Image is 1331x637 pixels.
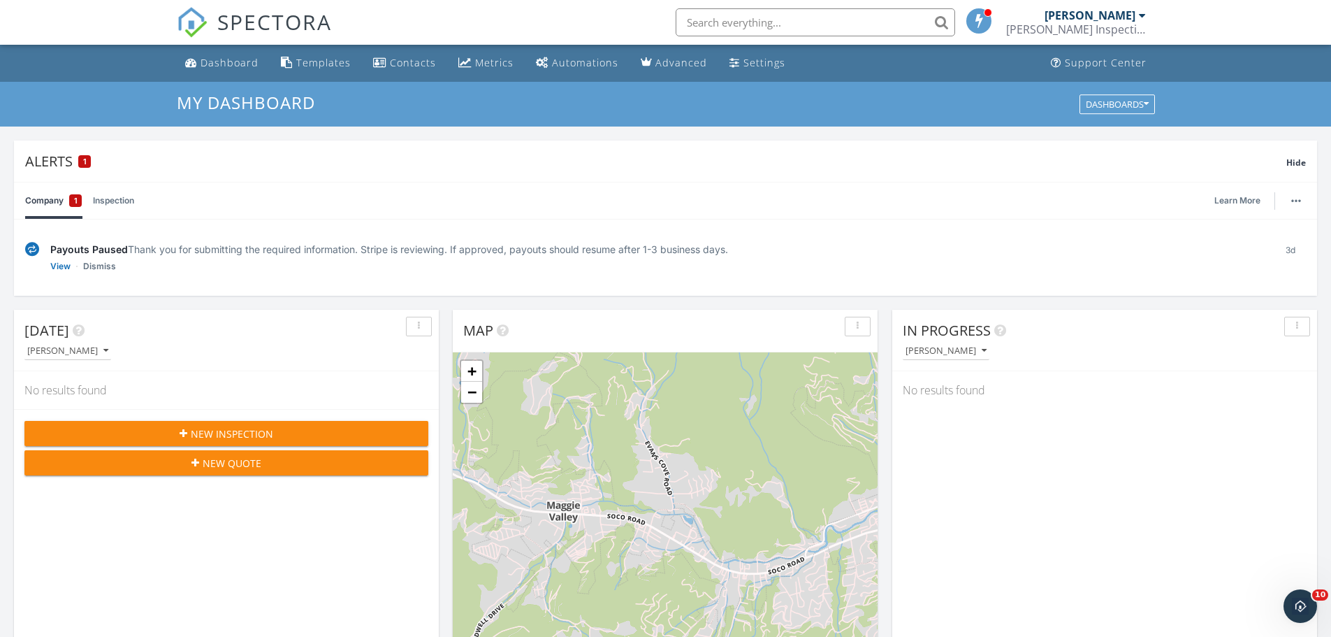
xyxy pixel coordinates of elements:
[25,182,82,219] a: Company
[635,50,713,76] a: Advanced
[191,427,273,441] span: New Inspection
[177,91,315,114] span: My Dashboard
[24,342,111,361] button: [PERSON_NAME]
[530,50,624,76] a: Automations (Basic)
[24,321,69,340] span: [DATE]
[1065,56,1147,69] div: Support Center
[27,346,108,356] div: [PERSON_NAME]
[1283,589,1317,623] iframe: Intercom live chat
[1291,199,1301,202] img: ellipsis-632cfdd7c38ec3a7d453.svg
[24,421,428,446] button: New Inspection
[1006,22,1146,36] div: Presley-Barker Inspections LLC
[203,456,261,471] span: New Quote
[93,182,134,219] a: Inspection
[743,56,785,69] div: Settings
[177,7,208,38] img: The Best Home Inspection Software - Spectora
[475,56,514,69] div: Metrics
[1079,94,1155,114] button: Dashboards
[463,321,493,340] span: Map
[655,56,707,69] div: Advanced
[14,371,439,409] div: No results found
[25,242,39,257] img: under-review-2fe708636b114a7f4b8d.svg
[201,56,259,69] div: Dashboard
[903,321,991,340] span: In Progress
[1045,50,1152,76] a: Support Center
[724,50,791,76] a: Settings
[1214,194,1269,208] a: Learn More
[390,56,436,69] div: Contacts
[368,50,442,76] a: Contacts
[461,361,482,382] a: Zoom in
[180,50,264,76] a: Dashboard
[1045,8,1135,22] div: [PERSON_NAME]
[83,157,87,166] span: 1
[275,50,356,76] a: Templates
[1286,157,1306,169] span: Hide
[676,8,955,36] input: Search everything...
[50,243,128,255] span: Payouts Paused
[25,152,1286,171] div: Alerts
[217,7,332,36] span: SPECTORA
[296,56,351,69] div: Templates
[83,259,116,273] a: Dismiss
[903,342,989,361] button: [PERSON_NAME]
[50,259,71,273] a: View
[1312,589,1328,601] span: 10
[24,450,428,475] button: New Quote
[453,50,519,76] a: Metrics
[461,382,482,403] a: Zoom out
[50,242,1263,257] div: Thank you for submitting the required information. Stripe is reviewing. If approved, payouts shou...
[1086,99,1149,109] div: Dashboards
[177,19,332,48] a: SPECTORA
[552,56,618,69] div: Automations
[892,371,1317,409] div: No results found
[905,346,987,356] div: [PERSON_NAME]
[74,194,78,208] span: 1
[1274,242,1306,273] div: 3d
